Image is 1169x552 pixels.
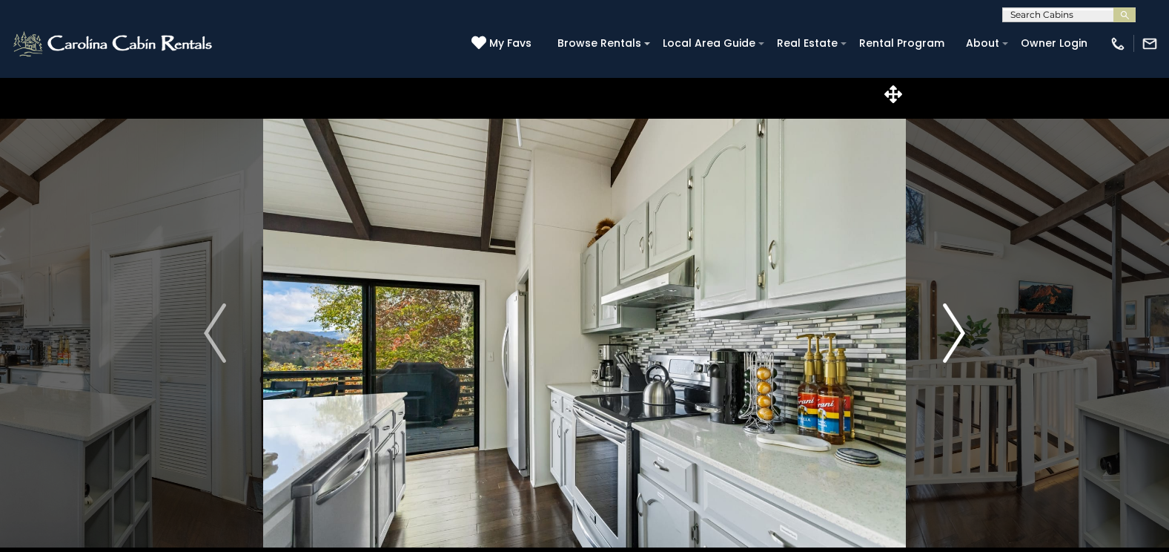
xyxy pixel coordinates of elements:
img: mail-regular-white.png [1142,36,1158,52]
a: Rental Program [852,32,952,55]
img: arrow [204,303,226,363]
img: phone-regular-white.png [1110,36,1126,52]
a: Local Area Guide [655,32,763,55]
img: White-1-2.png [11,29,216,59]
img: arrow [943,303,965,363]
span: My Favs [489,36,531,51]
a: Owner Login [1013,32,1095,55]
a: Real Estate [769,32,845,55]
a: My Favs [471,36,535,52]
a: Browse Rentals [550,32,649,55]
a: About [958,32,1007,55]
